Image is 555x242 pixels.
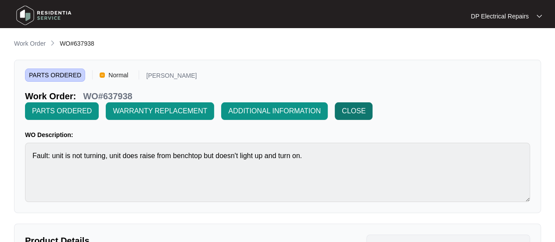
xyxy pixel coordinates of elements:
p: WO#637938 [83,90,132,102]
p: WO Description: [25,130,530,139]
button: CLOSE [335,102,372,120]
span: CLOSE [342,106,365,116]
img: dropdown arrow [537,14,542,18]
p: [PERSON_NAME] [146,72,197,82]
img: residentia service logo [13,2,75,29]
span: PARTS ORDERED [32,106,92,116]
span: ADDITIONAL INFORMATION [228,106,321,116]
span: WO#637938 [60,40,94,47]
a: Work Order [12,39,47,49]
button: WARRANTY REPLACEMENT [106,102,214,120]
p: DP Electrical Repairs [471,12,529,21]
p: Work Order: [25,90,76,102]
textarea: Fault: unit is not turning, unit does raise from benchtop but doesn't light up and turn on. [25,143,530,202]
button: ADDITIONAL INFORMATION [221,102,328,120]
span: PARTS ORDERED [25,69,85,82]
img: Vercel Logo [100,72,105,78]
img: chevron-right [49,40,56,47]
span: Normal [105,69,132,82]
button: PARTS ORDERED [25,102,99,120]
span: WARRANTY REPLACEMENT [113,106,207,116]
p: Work Order [14,39,46,48]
